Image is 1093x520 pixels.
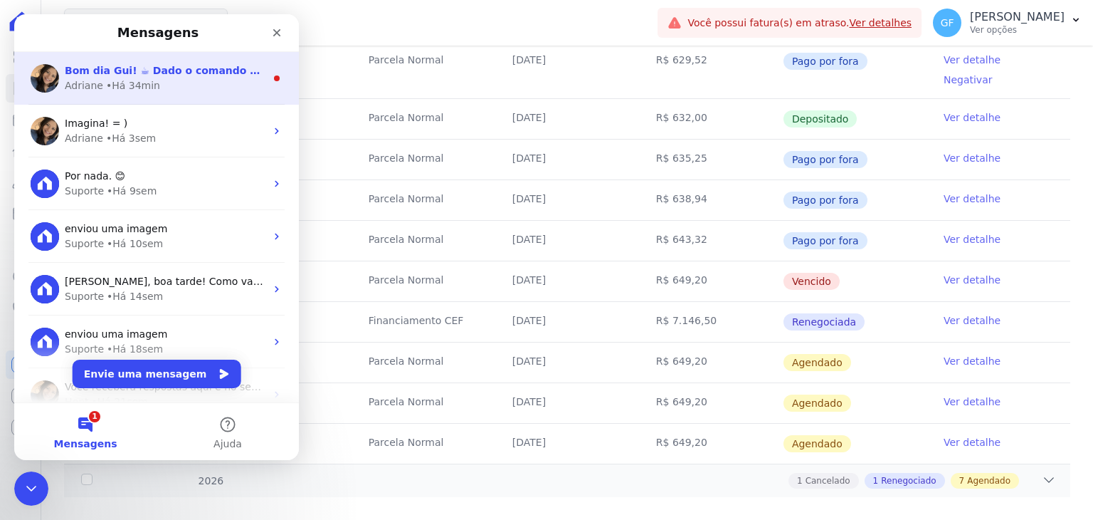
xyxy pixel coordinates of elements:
[16,261,45,289] img: Profile image for Suporte
[51,328,90,343] div: Suporte
[944,435,1000,449] a: Ver detalhe
[783,395,851,412] span: Agendado
[51,314,153,326] span: enviou uma imagem
[783,192,867,209] span: Pago por fora
[51,117,89,132] div: Adriane
[944,354,1000,368] a: Ver detalhe
[92,64,146,79] div: • Há 34min
[51,222,90,237] div: Suporte
[639,221,783,261] td: R$ 643,32
[64,9,228,36] button: [GEOGRAPHIC_DATA]
[944,151,1000,165] a: Ver detalhe
[352,424,495,464] td: Parcela Normal
[352,99,495,139] td: Parcela Normal
[16,208,45,236] img: Profile image for Suporte
[944,74,993,85] a: Negativar
[51,380,75,395] div: Hent
[16,313,45,342] img: Profile image for Suporte
[944,313,1000,328] a: Ver detalhe
[51,64,89,79] div: Adriane
[944,110,1000,125] a: Ver detalhe
[352,343,495,383] td: Parcela Normal
[495,261,639,301] td: [DATE]
[51,51,364,62] span: Bom dia Gui! ☕ Dado o comando para espelhamento. ; )
[93,170,142,184] div: • Há 9sem
[40,425,103,435] span: Mensagens
[783,313,865,331] span: Renegociada
[639,343,783,383] td: R$ 649,20
[639,424,783,464] td: R$ 649,20
[58,345,227,374] button: Envie uma mensagem
[51,261,374,273] span: [PERSON_NAME], boa tarde! Como vai? Aqui é a Paty. Deu certo?
[639,140,783,180] td: R$ 635,25
[51,367,838,378] span: Você receberá respostas aqui e no seu e-mail: ✉️ [PERSON_NAME][EMAIL_ADDRESS][DOMAIN_NAME] Nosso ...
[495,383,639,423] td: [DATE]
[797,474,803,487] span: 1
[16,50,45,78] img: Profile image for Adriane
[352,261,495,301] td: Parcela Normal
[850,17,912,28] a: Ver detalhes
[92,117,142,132] div: • Há 3sem
[873,474,879,487] span: 1
[495,343,639,383] td: [DATE]
[881,474,936,487] span: Renegociado
[495,424,639,464] td: [DATE]
[687,16,912,31] span: Você possui fatura(s) em atraso.
[93,275,149,290] div: • Há 14sem
[944,232,1000,246] a: Ver detalhe
[806,474,850,487] span: Cancelado
[16,103,45,131] img: Profile image for Adriane
[944,273,1000,287] a: Ver detalhe
[352,383,495,423] td: Parcela Normal
[639,180,783,220] td: R$ 638,94
[51,156,111,167] span: Por nada. 😊
[51,170,90,184] div: Suporte
[922,3,1093,43] button: GF [PERSON_NAME] Ver opções
[941,18,954,28] span: GF
[495,41,639,98] td: [DATE]
[51,275,90,290] div: Suporte
[78,380,134,395] div: • Há 21sem
[639,99,783,139] td: R$ 632,00
[944,53,1000,67] a: Ver detalhe
[352,140,495,180] td: Parcela Normal
[352,41,495,98] td: Parcela Normal
[51,103,113,115] span: Imagina! = )
[495,180,639,220] td: [DATE]
[783,151,867,168] span: Pago por fora
[352,302,495,342] td: Financiamento CEF
[944,192,1000,206] a: Ver detalhe
[783,435,851,452] span: Agendado
[51,209,153,220] span: enviou uma imagem
[495,221,639,261] td: [DATE]
[639,383,783,423] td: R$ 649,20
[783,273,840,290] span: Vencido
[352,180,495,220] td: Parcela Normal
[352,221,495,261] td: Parcela Normal
[944,395,1000,409] a: Ver detalhe
[14,472,48,506] iframe: Intercom live chat
[970,10,1065,24] p: [PERSON_NAME]
[967,474,1010,487] span: Agendado
[970,24,1065,36] p: Ver opções
[495,99,639,139] td: [DATE]
[199,425,228,435] span: Ajuda
[783,354,851,371] span: Agendado
[93,328,149,343] div: • Há 18sem
[783,232,867,249] span: Pago por fora
[639,261,783,301] td: R$ 649,20
[639,302,783,342] td: R$ 7.146,50
[959,474,965,487] span: 7
[16,366,45,395] img: Profile image for Adriane
[14,14,299,460] iframe: Intercom live chat
[783,110,857,128] span: Depositado
[783,53,867,70] span: Pago por fora
[639,41,783,98] td: R$ 629,52
[93,222,149,237] div: • Há 10sem
[142,389,285,446] button: Ajuda
[495,302,639,342] td: [DATE]
[495,140,639,180] td: [DATE]
[16,155,45,184] img: Profile image for Suporte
